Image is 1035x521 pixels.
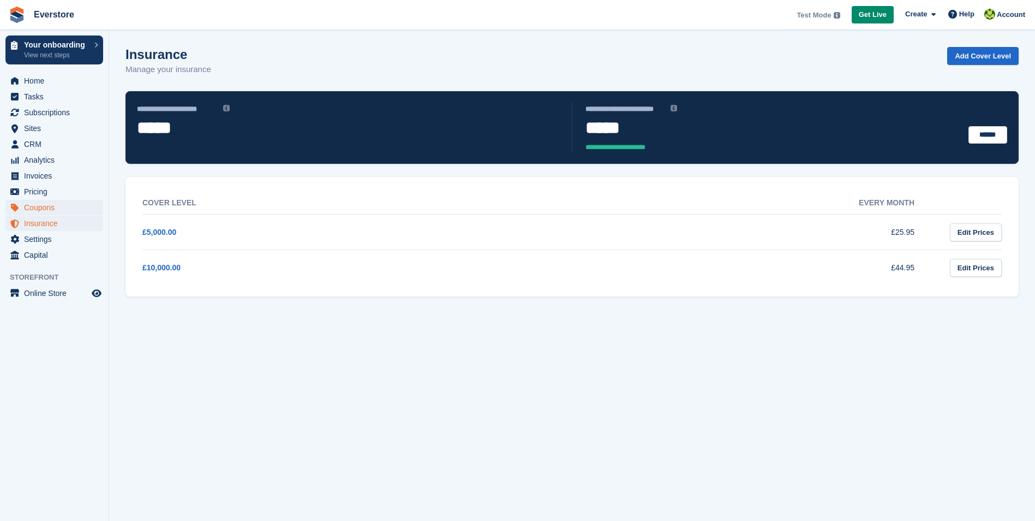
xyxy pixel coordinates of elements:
[5,35,103,64] a: Your onboarding View next steps
[142,228,176,236] a: £5,000.00
[5,200,103,215] a: menu
[671,105,677,111] img: icon-info-grey-7440780725fd019a000dd9b08b2336e03edf1995a4989e88bcd33f0948082b44.svg
[29,5,79,23] a: Everstore
[142,192,540,215] th: Cover Level
[540,250,937,286] td: £44.95
[997,9,1025,20] span: Account
[10,272,109,283] span: Storefront
[90,287,103,300] a: Preview store
[5,121,103,136] a: menu
[540,215,937,250] td: £25.95
[947,47,1019,65] a: Add Cover Level
[24,168,89,183] span: Invoices
[24,286,89,301] span: Online Store
[24,89,89,104] span: Tasks
[852,6,894,24] a: Get Live
[984,9,995,20] img: Will Dodgson
[959,9,974,20] span: Help
[5,89,103,104] a: menu
[24,216,89,231] span: Insurance
[5,184,103,199] a: menu
[24,73,89,88] span: Home
[834,12,840,19] img: icon-info-grey-7440780725fd019a000dd9b08b2336e03edf1995a4989e88bcd33f0948082b44.svg
[5,137,103,152] a: menu
[223,105,230,111] img: icon-info-grey-7440780725fd019a000dd9b08b2336e03edf1995a4989e88bcd33f0948082b44.svg
[5,232,103,247] a: menu
[5,73,103,88] a: menu
[24,184,89,199] span: Pricing
[540,192,937,215] th: Every month
[24,41,89,49] p: Your onboarding
[5,168,103,183] a: menu
[905,9,927,20] span: Create
[950,259,1002,277] a: Edit Prices
[24,121,89,136] span: Sites
[797,10,831,21] span: Test Mode
[125,63,211,76] p: Manage your insurance
[24,152,89,168] span: Analytics
[950,223,1002,241] a: Edit Prices
[24,105,89,120] span: Subscriptions
[5,216,103,231] a: menu
[24,247,89,263] span: Capital
[24,232,89,247] span: Settings
[5,105,103,120] a: menu
[24,137,89,152] span: CRM
[142,263,181,272] a: £10,000.00
[5,286,103,301] a: menu
[859,9,887,20] span: Get Live
[5,247,103,263] a: menu
[24,50,89,60] p: View next steps
[24,200,89,215] span: Coupons
[125,47,211,62] h1: Insurance
[9,7,25,23] img: stora-icon-8386f47178a22dfd0bd8f6a31ec36ba5ce8667c1dd55bd0f319d3a0aa187defe.svg
[5,152,103,168] a: menu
